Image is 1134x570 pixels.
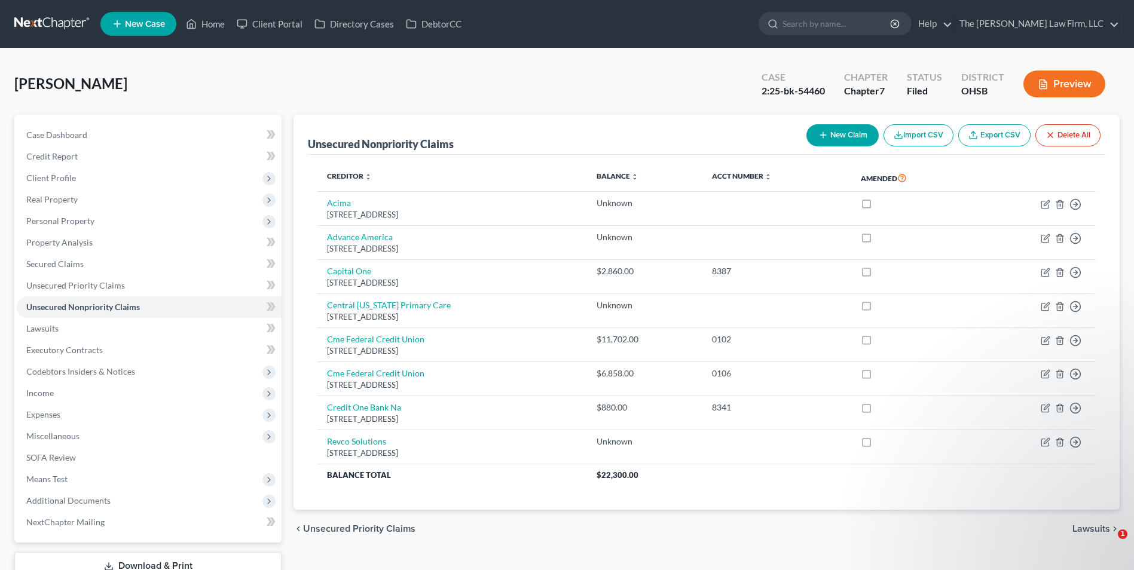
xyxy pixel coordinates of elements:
div: Unknown [597,299,692,311]
div: $2,860.00 [597,265,692,277]
div: [STREET_ADDRESS] [327,345,577,357]
span: Real Property [26,194,78,204]
a: Property Analysis [17,232,282,253]
a: Capital One [327,266,371,276]
div: 8341 [712,402,842,413]
a: Cme Federal Credit Union [327,368,424,378]
i: unfold_more [765,173,772,180]
a: Creditor unfold_more [327,171,372,180]
div: Unknown [597,231,692,243]
a: Cme Federal Credit Union [327,334,424,344]
a: Executory Contracts [17,339,282,361]
a: DebtorCC [400,13,467,35]
span: 1 [1118,529,1127,539]
span: Personal Property [26,216,94,226]
a: Unsecured Nonpriority Claims [17,296,282,318]
a: Acima [327,198,351,208]
a: NextChapter Mailing [17,511,282,533]
div: Unsecured Nonpriority Claims [308,137,454,151]
div: 0102 [712,333,842,345]
span: 7 [879,85,885,96]
span: Income [26,388,54,398]
a: Balance unfold_more [597,171,638,180]
th: Amended [851,164,974,192]
a: Revco Solutions [327,436,386,446]
div: Chapter [844,84,888,98]
div: [STREET_ADDRESS] [327,379,577,391]
span: Unsecured Priority Claims [26,280,125,290]
span: Lawsuits [26,323,59,333]
a: Client Portal [231,13,308,35]
div: OHSB [961,84,1004,98]
span: Credit Report [26,151,78,161]
div: [STREET_ADDRESS] [327,413,577,425]
iframe: Intercom live chat [1093,529,1122,558]
button: New Claim [806,124,879,146]
span: Unsecured Priority Claims [303,524,415,534]
a: Acct Number unfold_more [712,171,772,180]
button: chevron_left Unsecured Priority Claims [294,524,415,534]
span: Expenses [26,409,60,419]
div: $880.00 [597,402,692,413]
i: chevron_left [294,524,303,534]
div: [STREET_ADDRESS] [327,311,577,323]
a: Unsecured Priority Claims [17,275,282,296]
div: [STREET_ADDRESS] [327,277,577,289]
i: unfold_more [365,173,372,180]
div: 0106 [712,367,842,379]
a: Credit Report [17,146,282,167]
div: $6,858.00 [597,367,692,379]
span: Case Dashboard [26,130,87,140]
a: Secured Claims [17,253,282,275]
button: Delete All [1035,124,1101,146]
div: $11,702.00 [597,333,692,345]
input: Search by name... [783,13,892,35]
span: Client Profile [26,173,76,183]
span: Secured Claims [26,259,84,269]
span: NextChapter Mailing [26,517,105,527]
div: Unknown [597,436,692,448]
a: Case Dashboard [17,124,282,146]
a: Credit One Bank Na [327,402,401,412]
a: Directory Cases [308,13,400,35]
span: Executory Contracts [26,345,103,355]
div: Unknown [597,197,692,209]
div: District [961,71,1004,84]
a: SOFA Review [17,447,282,468]
span: SOFA Review [26,452,76,462]
th: Balance Total [317,464,587,486]
div: Filed [907,84,942,98]
span: Means Test [26,474,68,484]
span: New Case [125,20,165,29]
button: Import CSV [884,124,953,146]
span: Property Analysis [26,237,93,247]
div: [STREET_ADDRESS] [327,243,577,255]
div: [STREET_ADDRESS] [327,209,577,220]
a: Home [180,13,231,35]
button: Preview [1023,71,1105,97]
a: Advance America [327,232,393,242]
a: Export CSV [958,124,1031,146]
span: $22,300.00 [597,470,638,480]
div: 8387 [712,265,842,277]
div: [STREET_ADDRESS] [327,448,577,459]
span: Unsecured Nonpriority Claims [26,302,140,312]
a: Lawsuits [17,318,282,339]
a: Central [US_STATE] Primary Care [327,300,451,310]
span: Codebtors Insiders & Notices [26,366,135,376]
div: Case [762,71,825,84]
i: unfold_more [631,173,638,180]
span: Additional Documents [26,495,111,505]
div: 2:25-bk-54460 [762,84,825,98]
a: Help [912,13,952,35]
a: The [PERSON_NAME] Law Firm, LLC [953,13,1119,35]
div: Chapter [844,71,888,84]
span: [PERSON_NAME] [14,75,127,92]
span: Miscellaneous [26,431,80,441]
div: Status [907,71,942,84]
